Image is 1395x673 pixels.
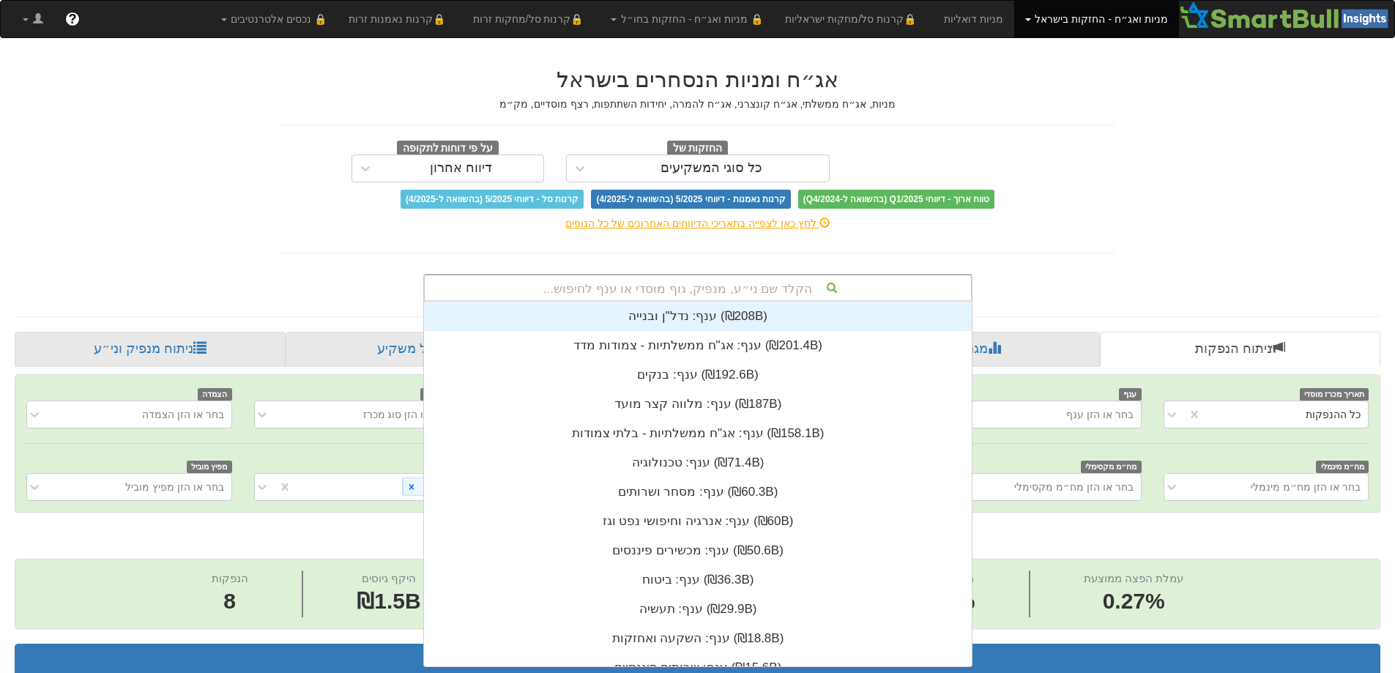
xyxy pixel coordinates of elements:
[424,536,972,565] div: ענף: ‏מכשירים פיננסים ‎(₪50.6B)‎
[26,652,1369,665] h3: תוצאות הנפקות
[424,595,972,624] div: ענף: ‏תעשיה ‎(₪29.9B)‎
[1251,480,1361,494] div: בחר או הזן מח״מ מינמלי
[363,407,452,422] div: בחר או הזן סוג מכרז
[198,388,232,401] span: הצמדה
[125,480,224,494] div: בחר או הזן מפיץ מוביל
[1119,388,1142,401] span: ענף
[600,1,774,37] a: 🔒 מניות ואג״ח - החזקות בחו״ל
[1084,586,1183,617] span: 0.27%
[269,216,1126,231] div: לחץ כאן לצפייה בתאריכי הדיווחים האחרונים של כל הגופים
[15,527,1380,551] h2: ניתוח הנפקות - כל ההנפקות
[798,190,994,209] span: טווח ארוך - דיווחי Q1/2025 (בהשוואה ל-Q4/2024)
[1014,1,1179,37] a: מניות ואג״ח - החזקות בישראל
[424,331,972,360] div: ענף: ‏אג"ח ממשלתיות - צמודות מדד ‎(₪201.4B)‎
[15,332,286,367] a: ניתוח מנפיק וני״ע
[424,448,972,477] div: ענף: ‏טכנולוגיה ‎(₪71.4B)‎
[424,477,972,507] div: ענף: ‏מסחר ושרותים ‎(₪60.3B)‎
[1081,461,1142,473] span: מח״מ מקסימלי
[1316,461,1369,473] span: מח״מ מינמלי
[280,99,1115,110] h5: מניות, אג״ח ממשלתי, אג״ח קונצרני, אג״ח להמרה, יחידות השתתפות, רצף מוסדיים, מק״מ
[1014,480,1134,494] div: בחר או הזן מח״מ מקסימלי
[424,507,972,536] div: ענף: ‏אנרגיה וחיפושי נפט וגז ‎(₪60B)‎
[1179,1,1394,30] img: Smartbull
[54,1,91,37] a: ?
[424,302,972,331] div: ענף: ‏נדל"ן ובנייה ‎(₪208B)‎
[424,565,972,595] div: ענף: ‏ביטוח ‎(₪36.3B)‎
[362,572,416,584] span: היקף גיוסים
[661,161,762,176] div: כל סוגי המשקיעים
[774,1,932,37] a: 🔒קרנות סל/מחקות ישראליות
[667,141,729,157] span: החזקות של
[424,624,972,653] div: ענף: ‏השקעה ואחזקות ‎(₪18.8B)‎
[210,1,338,37] a: 🔒 נכסים אלטרנטיבים
[187,461,232,473] span: מפיץ מוביל
[933,1,1014,37] a: מניות דואליות
[430,161,492,176] div: דיווח אחרון
[357,589,420,613] span: ₪1.5B
[591,190,790,209] span: קרנות נאמנות - דיווחי 5/2025 (בהשוואה ל-4/2025)
[142,407,224,422] div: בחר או הזן הצמדה
[397,141,499,157] span: על פי דוחות לתקופה
[212,586,248,617] span: 8
[401,190,584,209] span: קרנות סל - דיווחי 5/2025 (בהשוואה ל-4/2025)
[280,67,1115,92] h2: אג״ח ומניות הנסחרים בישראל
[462,1,600,37] a: 🔒קרנות סל/מחקות זרות
[424,390,972,419] div: ענף: ‏מלווה קצר מועד ‎(₪187B)‎
[420,388,460,401] span: סוג מכרז
[1084,572,1183,584] span: עמלת הפצה ממוצעת
[1066,407,1134,422] div: בחר או הזן ענף
[425,275,971,300] div: הקלד שם ני״ע, מנפיק, גוף מוסדי או ענף לחיפוש...
[68,12,76,26] span: ?
[286,332,561,367] a: פרופיל משקיע
[1100,332,1380,367] a: ניתוח הנפקות
[338,1,462,37] a: 🔒קרנות נאמנות זרות
[1306,407,1361,422] div: כל ההנפקות
[212,572,248,584] span: הנפקות
[1300,388,1369,401] span: תאריך מכרז מוסדי
[424,419,972,448] div: ענף: ‏אג"ח ממשלתיות - בלתי צמודות ‎(₪158.1B)‎
[424,360,972,390] div: ענף: ‏בנקים ‎(₪192.6B)‎
[420,478,450,495] div: אזורים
